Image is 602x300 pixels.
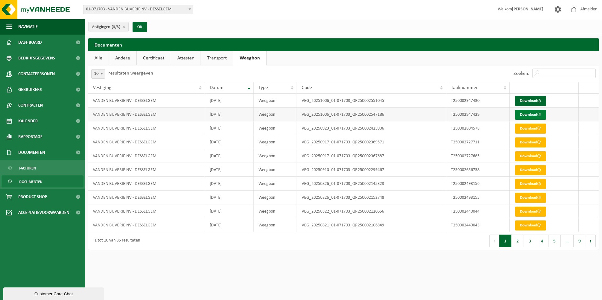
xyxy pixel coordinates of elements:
td: VEG_20250910_01-071703_QR250002299467 [297,163,446,177]
span: … [561,235,574,247]
td: VANDEN BUVERIE NV - DESSELGEM [88,177,205,191]
span: Facturen [19,162,36,174]
td: VANDEN BUVERIE NV - DESSELGEM [88,163,205,177]
td: Weegbon [254,108,297,121]
button: 9 [574,235,586,247]
a: Facturen [2,162,83,174]
span: Acceptatievoorwaarden [18,205,69,220]
a: Download [515,165,546,175]
td: Weegbon [254,204,297,218]
td: [DATE] [205,218,254,232]
td: VEG_20250826_01-071703_QR250002145323 [297,177,446,191]
td: VANDEN BUVERIE NV - DESSELGEM [88,108,205,121]
span: Datum [210,85,224,90]
td: VEG_20250826_01-071703_QR250002152748 [297,191,446,204]
h2: Documenten [88,38,599,51]
td: VEG_20250917_01-071703_QR250002367687 [297,149,446,163]
td: VEG_20250822_01-071703_QR250002120656 [297,204,446,218]
td: Weegbon [254,191,297,204]
td: T250002656738 [446,163,510,177]
strong: [PERSON_NAME] [512,7,543,12]
span: Code [302,85,312,90]
a: Download [515,124,546,134]
a: Download [515,207,546,217]
td: [DATE] [205,121,254,135]
a: Download [515,220,546,231]
td: T250002440044 [446,204,510,218]
td: T250002947430 [446,94,510,108]
button: 4 [536,235,548,247]
span: Vestigingen [92,22,120,32]
a: Download [515,96,546,106]
a: Download [515,151,546,161]
label: Zoeken: [514,71,529,76]
span: Bedrijfsgegevens [18,50,55,66]
td: T250002440043 [446,218,510,232]
td: VEG_20250821_01-071703_QR250002106849 [297,218,446,232]
td: [DATE] [205,108,254,121]
span: Documenten [19,176,43,188]
div: 1 tot 10 van 85 resultaten [91,235,140,247]
button: OK [133,22,147,32]
button: 1 [499,235,512,247]
td: VANDEN BUVERIE NV - DESSELGEM [88,204,205,218]
td: [DATE] [205,94,254,108]
td: VANDEN BUVERIE NV - DESSELGEM [88,94,205,108]
button: 3 [524,235,536,247]
a: Attesten [171,51,201,65]
td: VANDEN BUVERIE NV - DESSELGEM [88,191,205,204]
td: T250002727685 [446,149,510,163]
td: Weegbon [254,94,297,108]
iframe: chat widget [3,286,105,300]
td: Weegbon [254,121,297,135]
td: T250002947429 [446,108,510,121]
td: T250002493156 [446,177,510,191]
td: [DATE] [205,191,254,204]
td: VANDEN BUVERIE NV - DESSELGEM [88,121,205,135]
td: VEG_20250917_01-071703_QR250002369571 [297,135,446,149]
span: Dashboard [18,35,42,50]
td: [DATE] [205,149,254,163]
span: Vestiging [93,85,111,90]
span: Taaknummer [451,85,478,90]
td: [DATE] [205,204,254,218]
td: Weegbon [254,177,297,191]
td: VEG_20251006_01-071703_QR250002547186 [297,108,446,121]
button: Previous [489,235,499,247]
td: Weegbon [254,218,297,232]
a: Certificaat [137,51,171,65]
td: VANDEN BUVERIE NV - DESSELGEM [88,218,205,232]
a: Download [515,179,546,189]
button: 2 [512,235,524,247]
td: T250002804578 [446,121,510,135]
button: Next [586,235,596,247]
td: T250002727711 [446,135,510,149]
span: Contactpersonen [18,66,55,82]
td: [DATE] [205,177,254,191]
span: Documenten [18,145,45,160]
a: Andere [109,51,136,65]
a: Download [515,193,546,203]
span: 10 [92,69,105,78]
a: Documenten [2,175,83,187]
td: Weegbon [254,149,297,163]
button: 5 [548,235,561,247]
a: Download [515,137,546,147]
span: Navigatie [18,19,38,35]
span: 01-071703 - VANDEN BUVERIE NV - DESSELGEM [83,5,193,14]
span: Gebruikers [18,82,42,97]
td: Weegbon [254,163,297,177]
td: VANDEN BUVERIE NV - DESSELGEM [88,149,205,163]
span: Contracten [18,97,43,113]
button: Vestigingen(3/3) [88,22,129,31]
span: Product Shop [18,189,47,205]
span: Kalender [18,113,38,129]
td: VANDEN BUVERIE NV - DESSELGEM [88,135,205,149]
a: Weegbon [233,51,266,65]
td: T250002493155 [446,191,510,204]
a: Alle [88,51,109,65]
span: Type [258,85,268,90]
label: resultaten weergeven [108,71,153,76]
